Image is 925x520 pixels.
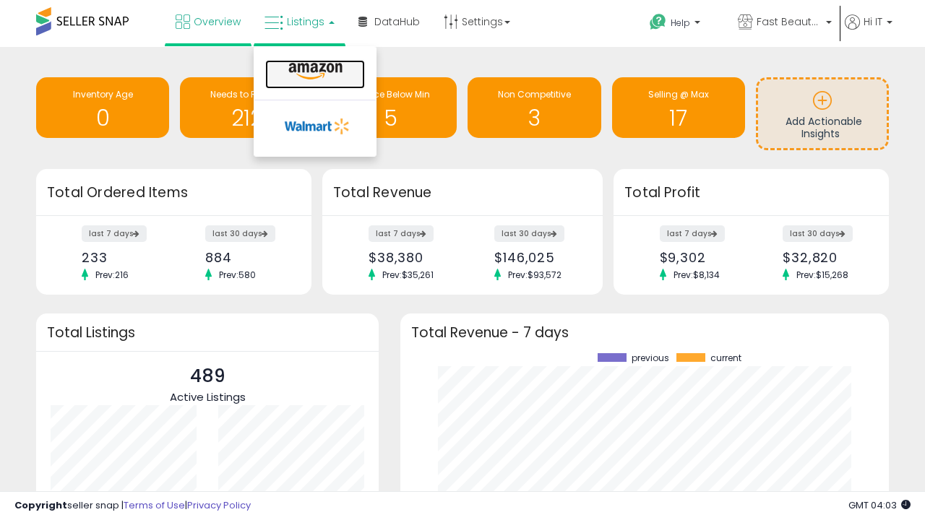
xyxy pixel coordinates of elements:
span: Hi IT [864,14,882,29]
span: Active Listings [170,389,246,404]
div: seller snap | | [14,499,251,513]
span: Prev: $93,572 [501,269,569,281]
span: Prev: 580 [212,269,263,281]
a: Needs to Reprice 212 [180,77,313,138]
h3: Total Ordered Items [47,183,301,203]
span: Inventory Age [73,88,133,100]
span: 2025-09-16 04:03 GMT [848,498,911,512]
a: Terms of Use [124,498,185,512]
label: last 30 days [494,225,564,242]
i: Get Help [649,13,667,31]
span: Prev: $8,134 [666,269,727,281]
h3: Total Revenue - 7 days [411,327,878,338]
span: Prev: 216 [88,269,136,281]
h3: Total Listings [47,327,368,338]
label: last 7 days [660,225,725,242]
span: Listings [287,14,324,29]
div: 884 [205,250,286,265]
span: Fast Beauty ([GEOGRAPHIC_DATA]) [757,14,822,29]
a: Hi IT [845,14,892,47]
p: 489 [170,363,246,390]
span: Selling @ Max [648,88,709,100]
label: last 7 days [369,225,434,242]
h1: 3 [475,106,593,130]
span: current [710,353,741,363]
a: Selling @ Max 17 [612,77,745,138]
div: $9,302 [660,250,741,265]
h1: 17 [619,106,738,130]
div: $38,380 [369,250,452,265]
a: Privacy Policy [187,498,251,512]
span: Add Actionable Insights [786,114,862,142]
a: Add Actionable Insights [758,79,887,148]
h3: Total Profit [624,183,878,203]
span: BB Price Below Min [350,88,430,100]
label: last 7 days [82,225,147,242]
div: 233 [82,250,163,265]
span: Needs to Reprice [210,88,283,100]
span: Overview [194,14,241,29]
span: Non Competitive [498,88,571,100]
label: last 30 days [205,225,275,242]
h1: 212 [187,106,306,130]
strong: Copyright [14,498,67,512]
label: last 30 days [783,225,853,242]
a: Help [638,2,725,47]
span: Prev: $35,261 [375,269,441,281]
h3: Total Revenue [333,183,592,203]
h1: 5 [331,106,449,130]
div: $32,820 [783,250,864,265]
div: $146,025 [494,250,577,265]
span: previous [632,353,669,363]
a: Inventory Age 0 [36,77,169,138]
h1: 0 [43,106,162,130]
a: Non Competitive 3 [468,77,601,138]
a: BB Price Below Min 5 [324,77,457,138]
span: Prev: $15,268 [789,269,856,281]
span: Help [671,17,690,29]
span: DataHub [374,14,420,29]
